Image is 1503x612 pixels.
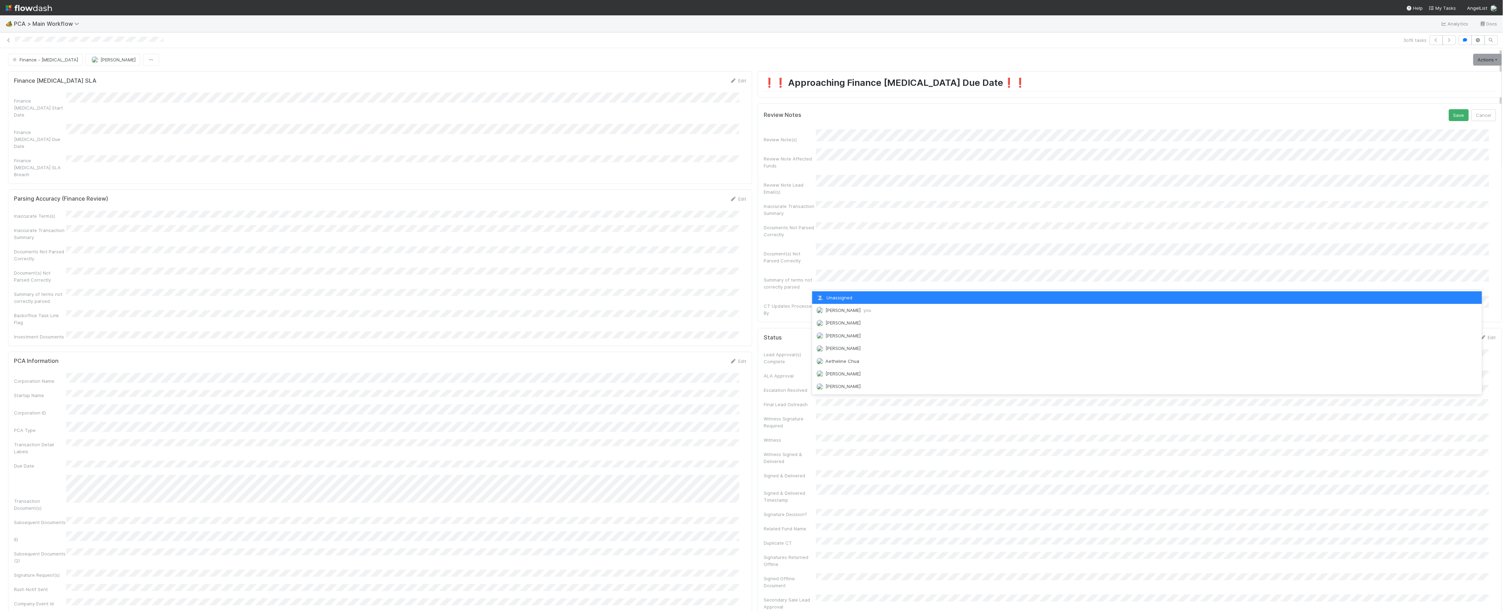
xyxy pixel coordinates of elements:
[14,291,66,305] div: Summary of terms not correctly parsed
[764,387,816,394] div: Escalation Resolved
[764,276,816,290] div: Summary of terms not correctly parsed
[1429,5,1456,11] span: My Tasks
[764,451,816,465] div: Witness Signed & Delivered
[14,212,66,219] div: Inaccurate Term(s)
[825,358,859,364] span: Aetheline Chua
[764,472,816,479] div: Signed & Delivered
[11,57,78,62] span: Finance - [MEDICAL_DATA]
[14,586,66,593] div: Rush Notif Sent
[764,351,816,365] div: Lead Approval(s) Complete
[825,307,871,313] span: [PERSON_NAME]
[764,334,782,341] h5: Status
[764,136,816,143] div: Review Note(s)
[14,392,66,399] div: Startup Name
[14,572,66,579] div: Signature Request(s)
[764,596,816,610] div: Secondary Sale Lead Approval
[1441,20,1468,28] a: Analytics
[764,525,816,532] div: Related Fund Name
[100,57,136,62] span: [PERSON_NAME]
[863,307,871,313] span: you
[14,20,83,27] span: PCA > Main Workflow
[764,181,816,195] div: Review Note Lead Email(s)
[1490,5,1497,12] img: avatar_b6a6ccf4-6160-40f7-90da-56c3221167ae.png
[825,383,861,389] span: [PERSON_NAME]
[14,157,66,178] div: Finance [MEDICAL_DATA] SLA Breach
[730,196,746,202] a: Edit
[14,462,66,469] div: Due Date
[764,539,816,546] div: Duplicate CT
[14,519,66,526] div: Subsequent Documents
[764,554,816,568] div: Signatures Returned Offline
[816,307,823,314] img: avatar_b6a6ccf4-6160-40f7-90da-56c3221167ae.png
[816,345,823,352] img: avatar_55c8bf04-bdf8-4706-8388-4c62d4787457.png
[1480,335,1496,340] a: Edit
[14,227,66,241] div: Inaccurate Transaction Summary
[1472,109,1496,121] button: Cancel
[1449,109,1469,121] button: Save
[730,78,746,83] a: Edit
[14,269,66,283] div: Document(s) Not Parsed Correctly
[764,224,816,238] div: Documents Not Parsed Correctly
[14,195,108,202] h5: Parsing Accuracy (Finance Review)
[6,21,13,27] span: 🏕️
[85,54,140,66] button: [PERSON_NAME]
[764,372,816,379] div: ALA Approval
[6,2,52,14] img: logo-inverted-e16ddd16eac7371096b0.svg
[14,333,66,340] div: Investment Documents
[816,383,823,390] img: avatar_df83acd9-d480-4d6e-a150-67f005a3ea0d.png
[816,370,823,377] img: avatar_adb74e0e-9f86-401c-adfc-275927e58b0b.png
[825,333,861,338] span: [PERSON_NAME]
[816,320,823,327] img: avatar_55a2f090-1307-4765-93b4-f04da16234ba.png
[14,358,59,365] h5: PCA Information
[14,536,66,543] div: ID
[764,415,816,429] div: Witness Signature Required
[8,54,83,66] button: Finance - [MEDICAL_DATA]
[764,575,816,589] div: Signed Offline Document
[14,129,66,150] div: Finance [MEDICAL_DATA] Due Date
[825,320,861,326] span: [PERSON_NAME]
[816,358,823,365] img: avatar_103f69d0-f655-4f4f-bc28-f3abe7034599.png
[14,550,66,564] div: Subsequent Documents (2)
[14,378,66,385] div: Corporation Name
[816,332,823,339] img: avatar_1d14498f-6309-4f08-8780-588779e5ce37.png
[816,295,853,300] span: Unassigned
[764,511,816,518] div: Signature Decision?
[1406,5,1423,12] div: Help
[91,56,98,63] img: avatar_b6a6ccf4-6160-40f7-90da-56c3221167ae.png
[764,436,816,443] div: Witness
[14,97,66,118] div: Finance [MEDICAL_DATA] Start Date
[1467,5,1488,11] span: AngelList
[764,112,801,119] h5: Review Notes
[1429,5,1456,12] a: My Tasks
[764,203,816,217] div: Inaccurate Transaction Summary
[764,250,816,264] div: Document(s) Not Parsed Correctly
[14,312,66,326] div: Backoffice Task Link Flag
[730,358,746,364] a: Edit
[764,490,816,503] div: Signed & Delivered Timestamp
[764,401,816,408] div: Final Lead Outreach
[14,600,66,607] div: Company Event Id
[764,77,1496,91] h1: ❗️❗️ Approaching Finance [MEDICAL_DATA] Due Date❗️❗️
[14,498,66,512] div: Transaction Document(s)
[764,155,816,169] div: Review Note Affected Funds
[14,409,66,416] div: Corporation ID
[14,441,66,455] div: Transaction Detail Labels
[1473,54,1502,66] a: Actions
[825,371,861,376] span: [PERSON_NAME]
[14,427,66,434] div: PCA Type
[825,345,861,351] span: [PERSON_NAME]
[1480,20,1497,28] a: Docs
[14,248,66,262] div: Documents Not Parsed Correctly
[764,303,816,316] div: CT Updates Processed By
[14,77,96,84] h5: Finance [MEDICAL_DATA] SLA
[1404,37,1427,44] span: 3 of 6 tasks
